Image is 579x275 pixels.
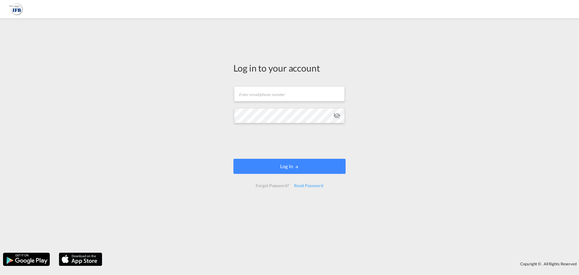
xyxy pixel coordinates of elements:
[2,252,50,267] img: google.png
[105,259,579,269] div: Copyright © . All Rights Reserved
[58,252,103,267] img: apple.png
[234,86,345,101] input: Enter email/phone number
[333,112,340,119] md-icon: icon-eye-off
[253,180,291,191] div: Forgot Password?
[233,159,346,174] button: LOGIN
[244,129,335,153] iframe: reCAPTCHA
[292,180,326,191] div: Reset Password
[9,2,23,16] img: b628ab10256c11eeb52753acbc15d091.png
[233,62,346,74] div: Log in to your account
